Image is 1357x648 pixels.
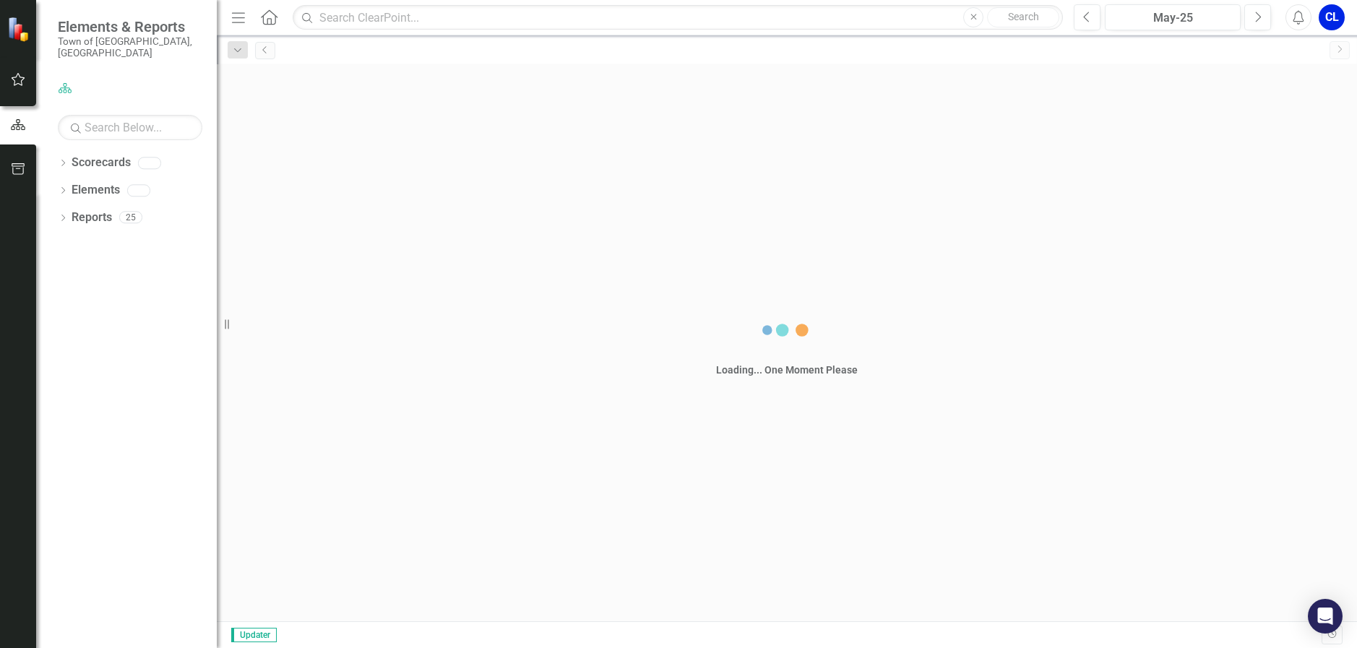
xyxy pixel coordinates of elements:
div: Open Intercom Messenger [1308,599,1343,634]
a: Scorecards [72,155,131,171]
button: May-25 [1105,4,1241,30]
div: 25 [119,212,142,224]
a: Elements [72,182,120,199]
span: Elements & Reports [58,18,202,35]
div: May-25 [1110,9,1236,27]
div: Loading... One Moment Please [716,363,858,377]
small: Town of [GEOGRAPHIC_DATA], [GEOGRAPHIC_DATA] [58,35,202,59]
a: Reports [72,209,112,226]
span: Updater [231,628,277,642]
input: Search Below... [58,115,202,140]
img: ClearPoint Strategy [7,16,33,41]
span: Search [1008,11,1039,22]
button: Search [987,7,1059,27]
input: Search ClearPoint... [293,5,1063,30]
button: CL [1319,4,1345,30]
